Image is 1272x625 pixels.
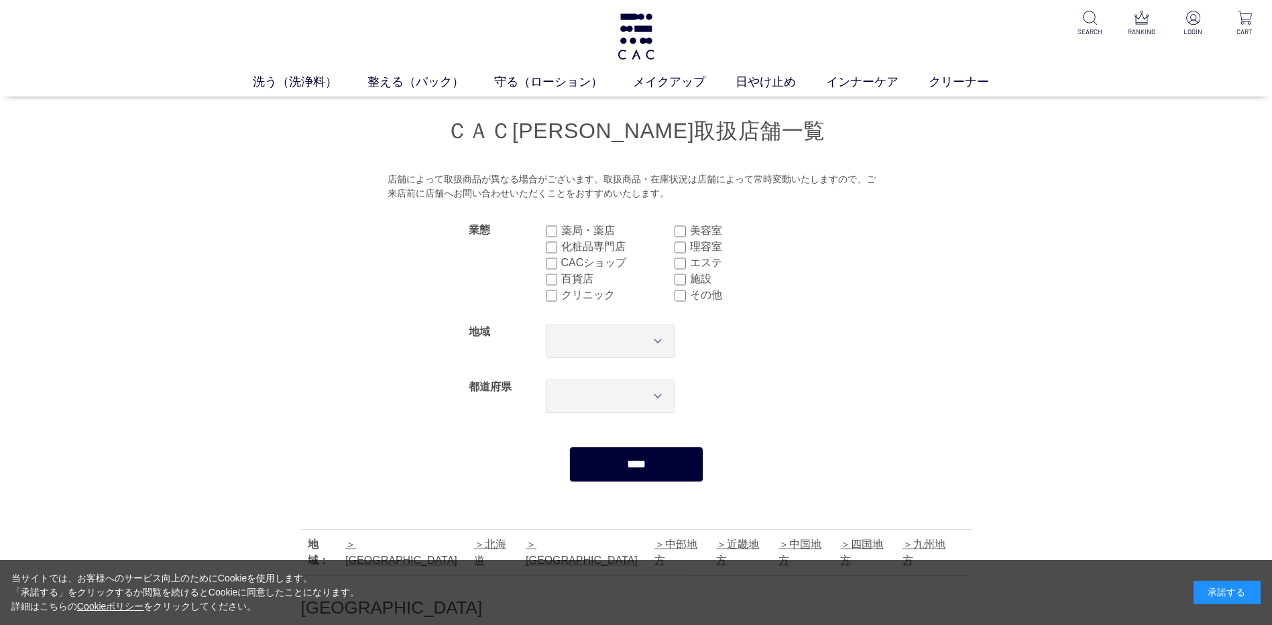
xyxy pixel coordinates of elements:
[367,73,494,91] a: 整える（パック）
[561,223,675,239] label: 薬局・薬店
[616,13,656,60] img: logo
[690,271,803,287] label: 施設
[778,538,821,566] a: 中国地方
[561,255,675,271] label: CACショップ
[690,223,803,239] label: 美容室
[716,538,759,566] a: 近畿地方
[1074,11,1106,37] a: SEARCH
[633,73,736,91] a: メイクアップ
[469,381,512,392] label: 都道府県
[1228,11,1261,37] a: CART
[690,287,803,303] label: その他
[690,255,803,271] label: エステ
[469,326,490,337] label: 地域
[253,73,367,91] a: 洗う（洗浄料）
[561,287,675,303] label: クリニック
[308,536,339,569] div: 地域：
[1177,27,1210,37] p: LOGIN
[11,571,360,614] div: 当サイトでは、お客様へのサービス向上のためにCookieを使用します。 「承諾する」をクリックするか閲覧を続けるとCookieに同意したことになります。 詳細はこちらの をクリックしてください。
[1194,581,1261,604] div: 承諾する
[736,73,826,91] a: 日やけ止め
[77,601,144,612] a: Cookieポリシー
[929,73,1019,91] a: クリーナー
[1177,11,1210,37] a: LOGIN
[903,538,945,566] a: 九州地方
[469,224,490,235] label: 業態
[561,271,675,287] label: 百貨店
[526,538,638,566] a: [GEOGRAPHIC_DATA]
[690,239,803,255] label: 理容室
[345,538,457,566] a: [GEOGRAPHIC_DATA]
[1125,27,1158,37] p: RANKING
[826,73,929,91] a: インナーケア
[654,538,697,566] a: 中部地方
[494,73,633,91] a: 守る（ローション）
[1228,27,1261,37] p: CART
[840,538,883,566] a: 四国地方
[301,117,972,146] h1: ＣＡＣ[PERSON_NAME]取扱店舗一覧
[1125,11,1158,37] a: RANKING
[561,239,675,255] label: 化粧品専門店
[1074,27,1106,37] p: SEARCH
[388,172,884,201] div: 店舗によって取扱商品が異なる場合がございます。取扱商品・在庫状況は店舗によって常時変動いたしますので、ご来店前に店舗へお問い合わせいただくことをおすすめいたします。
[474,538,506,566] a: 北海道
